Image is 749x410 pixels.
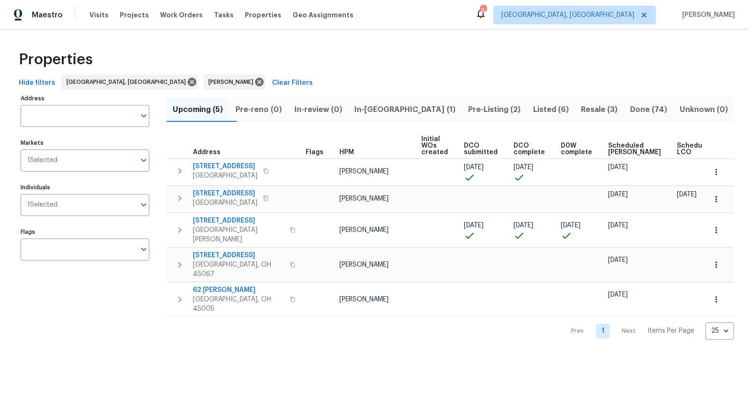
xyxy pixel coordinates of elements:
[561,142,592,156] span: D0W complete
[608,222,628,229] span: [DATE]
[421,136,448,156] span: Initial WOs created
[272,77,313,89] span: Clear Filters
[235,103,283,116] span: Pre-reno (0)
[137,109,150,122] button: Open
[677,142,712,156] span: Scheduled LCO
[208,77,257,87] span: [PERSON_NAME]
[62,75,198,89] div: [GEOGRAPHIC_DATA], [GEOGRAPHIC_DATA]
[562,322,734,340] nav: Pagination Navigation
[596,324,610,338] a: Goto page 1
[580,103,618,116] span: Resale (3)
[339,261,389,268] span: [PERSON_NAME]
[193,225,284,244] span: [GEOGRAPHIC_DATA][PERSON_NAME]
[21,96,149,101] label: Address
[608,291,628,298] span: [DATE]
[193,285,284,295] span: 62 [PERSON_NAME]
[160,10,203,20] span: Work Orders
[514,164,533,171] span: [DATE]
[677,191,697,198] span: [DATE]
[21,229,149,235] label: Flags
[339,227,389,233] span: [PERSON_NAME]
[608,257,628,263] span: [DATE]
[15,75,59,92] button: Hide filters
[193,189,257,198] span: [STREET_ADDRESS]
[679,103,728,116] span: Unknown (0)
[193,171,257,180] span: [GEOGRAPHIC_DATA]
[89,10,109,20] span: Visits
[608,191,628,198] span: [DATE]
[120,10,149,20] span: Projects
[501,10,634,20] span: [GEOGRAPHIC_DATA], [GEOGRAPHIC_DATA]
[268,75,316,92] button: Clear Filters
[514,142,545,156] span: DCO complete
[464,164,484,171] span: [DATE]
[608,142,661,156] span: Scheduled [PERSON_NAME]
[204,75,265,89] div: [PERSON_NAME]
[66,77,190,87] span: [GEOGRAPHIC_DATA], [GEOGRAPHIC_DATA]
[468,103,521,116] span: Pre-Listing (2)
[21,185,149,190] label: Individuals
[137,154,150,167] button: Open
[464,222,484,229] span: [DATE]
[532,103,569,116] span: Listed (6)
[608,164,628,171] span: [DATE]
[27,201,58,209] span: 1 Selected
[214,12,234,18] span: Tasks
[561,222,580,229] span: [DATE]
[339,296,389,303] span: [PERSON_NAME]
[193,216,284,225] span: [STREET_ADDRESS]
[193,295,284,313] span: [GEOGRAPHIC_DATA], OH 45005
[339,149,354,156] span: HPM
[137,243,150,256] button: Open
[306,149,323,156] span: Flags
[293,10,353,20] span: Geo Assignments
[21,140,149,146] label: Markets
[480,6,486,15] div: 6
[19,77,55,89] span: Hide filters
[193,149,220,156] span: Address
[514,222,533,229] span: [DATE]
[678,10,735,20] span: [PERSON_NAME]
[193,260,284,279] span: [GEOGRAPHIC_DATA], OH 45067
[294,103,343,116] span: In-review (0)
[339,168,389,175] span: [PERSON_NAME]
[245,10,281,20] span: Properties
[647,326,694,335] p: Items Per Page
[27,157,58,164] span: 1 Selected
[354,103,456,116] span: In-[GEOGRAPHIC_DATA] (1)
[32,10,63,20] span: Maestro
[193,198,257,208] span: [GEOGRAPHIC_DATA]
[705,319,734,343] div: 25
[137,198,150,211] button: Open
[464,142,498,156] span: DCO submitted
[630,103,668,116] span: Done (74)
[339,195,389,202] span: [PERSON_NAME]
[193,251,284,260] span: [STREET_ADDRESS]
[172,103,224,116] span: Upcoming (5)
[193,162,257,171] span: [STREET_ADDRESS]
[19,55,93,64] span: Properties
